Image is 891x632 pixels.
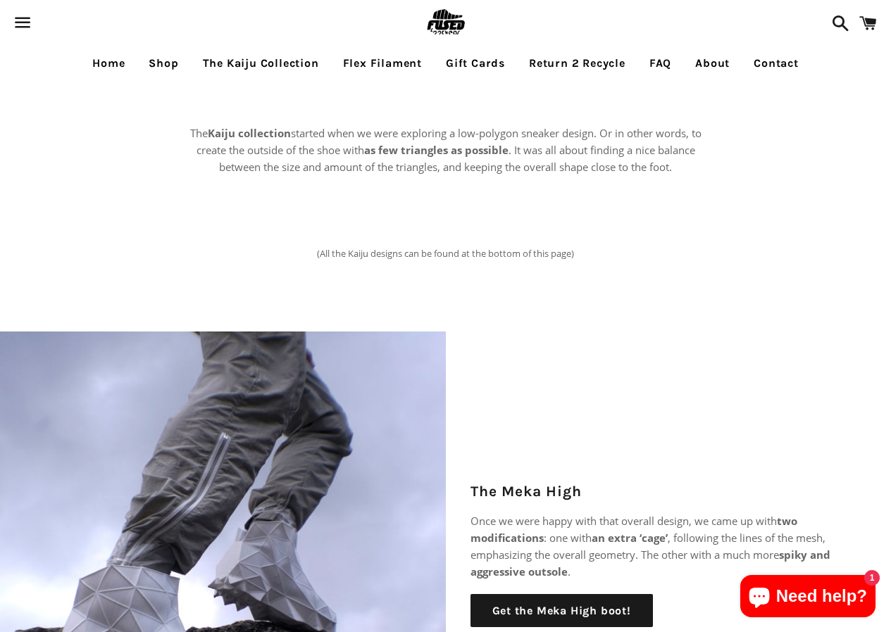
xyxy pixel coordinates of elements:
a: Home [82,46,135,81]
strong: an extra ‘cage’ [592,531,668,545]
strong: spiky and aggressive outsole [471,548,830,579]
a: Gift Cards [435,46,516,81]
strong: Kaiju collection [208,126,291,140]
a: Return 2 Recycle [518,46,636,81]
a: Contact [743,46,809,81]
a: Shop [138,46,189,81]
a: FAQ [639,46,682,81]
a: The Kaiju Collection [192,46,330,81]
p: Once we were happy with that overall design, we came up with : one with , following the lines of ... [471,512,867,580]
a: About [685,46,740,81]
inbox-online-store-chat: Shopify online store chat [736,575,880,621]
strong: two modifications [471,514,797,545]
a: Get the Meka High boot! [471,594,653,628]
strong: as few triangles as possible [364,143,509,157]
p: (All the Kaiju designs can be found at the bottom of this page) [275,232,616,275]
h2: The Meka High [471,481,867,502]
p: The started when we were exploring a low-polygon sneaker design. Or in other words, to create the... [185,125,706,175]
a: Flex Filament [332,46,432,81]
